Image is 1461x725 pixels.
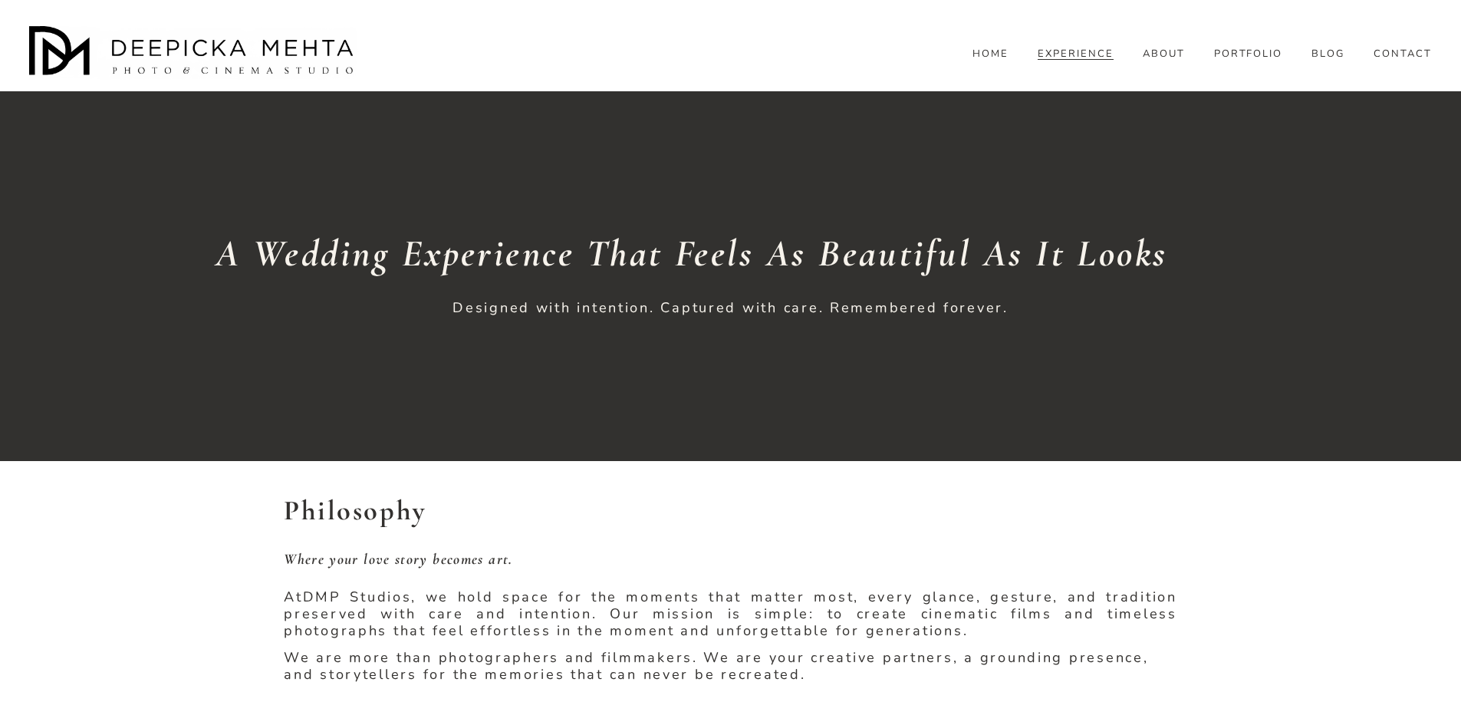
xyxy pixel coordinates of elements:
a: CONTACT [1374,47,1432,61]
p: Designed with intention. Captured with care. Remembered forever. [417,300,1044,317]
p: We are more than photographers and filmmakers. We are your creative partners, a grounding presenc... [284,650,1177,684]
span: At [284,588,302,606]
a: ABOUT [1143,47,1185,61]
a: HOME [972,47,1009,61]
span: BLOG [1311,48,1344,61]
a: PORTFOLIO [1214,47,1283,61]
p: DMP Studios, we hold space for the moments that matter most, every glance, gesture, and tradition... [284,589,1177,640]
em: Where your love story becomes art. [284,550,512,568]
a: EXPERIENCE [1038,47,1114,61]
img: Austin Wedding Photographer - Deepicka Mehta Photography &amp; Cinematography [29,26,359,80]
a: folder dropdown [1311,47,1344,61]
em: A Wedding Experience That Feels As Beautiful As It Looks [216,230,1168,276]
strong: Philosophy [284,493,426,527]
